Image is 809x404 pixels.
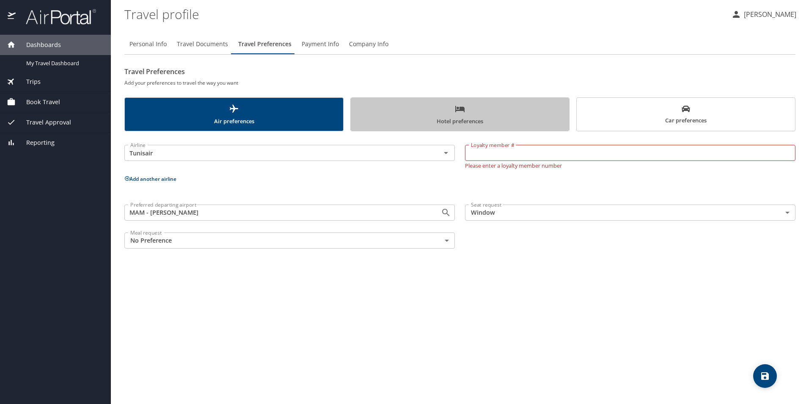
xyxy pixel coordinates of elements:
[26,59,101,67] span: My Travel Dashboard
[728,7,800,22] button: [PERSON_NAME]
[440,147,452,159] button: Open
[465,161,795,169] p: Please enter a loyalty member number
[17,8,96,25] img: airportal-logo.png
[741,9,796,19] p: [PERSON_NAME]
[349,39,388,50] span: Company Info
[16,40,61,50] span: Dashboards
[440,207,452,219] button: Open
[465,205,795,221] div: Window
[356,104,564,126] span: Hotel preferences
[124,78,795,87] h6: Add your preferences to travel the way you want
[238,39,292,50] span: Travel Preferences
[124,65,795,78] h2: Travel Preferences
[127,147,427,158] input: Select an Airline
[129,39,167,50] span: Personal Info
[124,34,795,54] div: Profile
[127,207,427,218] input: Search for and select an airport
[16,77,41,86] span: Trips
[124,1,724,27] h1: Travel profile
[8,8,17,25] img: icon-airportal.png
[124,175,176,183] button: Add another airline
[124,97,795,131] div: scrollable force tabs example
[16,138,55,147] span: Reporting
[16,118,71,127] span: Travel Approval
[302,39,339,50] span: Payment Info
[130,104,338,126] span: Air preferences
[582,105,790,125] span: Car preferences
[16,97,60,107] span: Book Travel
[753,364,777,388] button: save
[124,232,455,249] div: No Preference
[177,39,228,50] span: Travel Documents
